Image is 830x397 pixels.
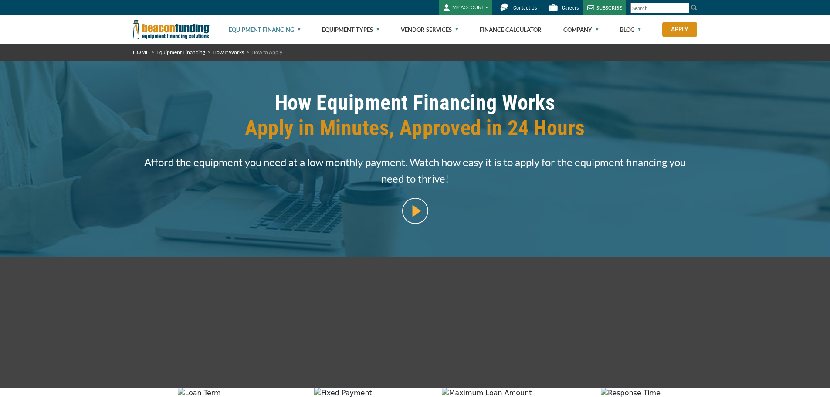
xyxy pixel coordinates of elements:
input: Search [630,3,689,13]
a: Finance Calculator [480,16,542,44]
a: Clear search text [680,5,687,12]
span: How to Apply [251,49,282,55]
img: Search [691,4,698,11]
a: Equipment Types [322,16,379,44]
span: Contact Us [513,5,537,11]
span: Apply in Minutes, Approved in 24 Hours [133,115,698,141]
a: HOME [133,49,149,55]
a: Company [563,16,599,44]
img: Beacon Funding Corporation logo [133,15,210,44]
a: Equipment Financing [229,16,301,44]
h1: How Equipment Financing Works [133,90,698,147]
a: Equipment Financing [156,49,205,55]
a: Blog [620,16,641,44]
a: Vendor Services [401,16,458,44]
img: video modal pop-up play button [402,198,428,224]
a: Apply [662,22,697,37]
a: How It Works [213,49,244,55]
span: Afford the equipment you need at a low monthly payment. Watch how easy it is to apply for the equ... [133,154,698,187]
span: Careers [562,5,579,11]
